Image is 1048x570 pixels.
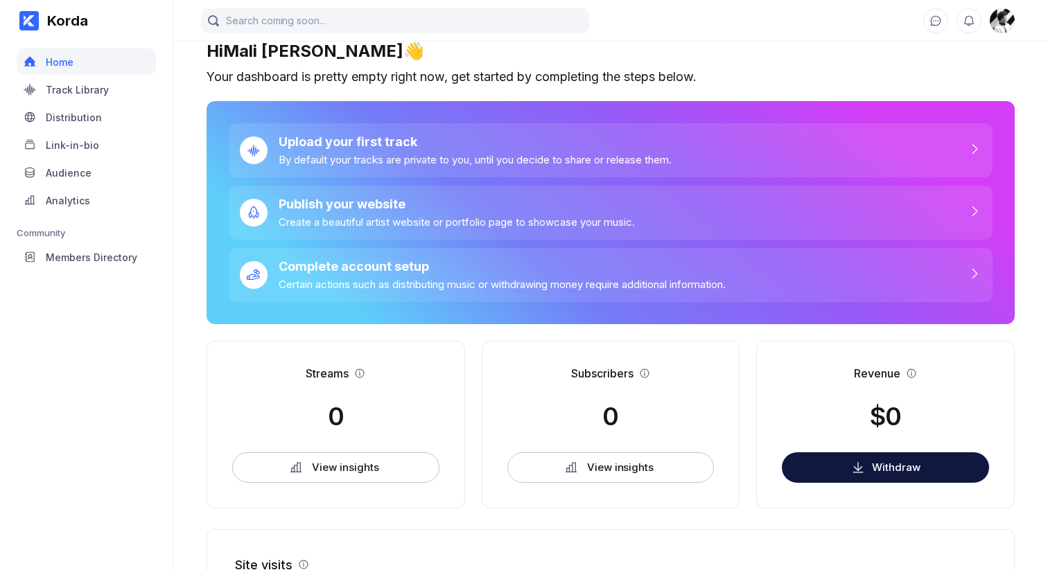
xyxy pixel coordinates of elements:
div: View insights [312,461,378,474]
div: Subscribers [571,366,634,380]
div: Home [46,56,73,68]
div: Mali McCalla [990,8,1015,33]
div: Streams [306,366,349,380]
div: 0 [328,401,344,431]
div: Link-in-bio [46,139,99,151]
div: View insights [587,461,654,474]
a: Publish your websiteCreate a beautiful artist website or portfolio page to showcase your music. [229,186,993,240]
button: Withdraw [782,452,989,483]
div: By default your tracks are private to you, until you decide to share or release them. [279,153,672,166]
div: Create a beautiful artist website or portfolio page to showcase your music. [279,215,635,229]
a: Track Library [17,76,156,104]
a: Home [17,48,156,76]
div: Analytics [46,195,90,206]
div: Community [17,227,156,238]
div: Korda [39,12,88,29]
div: 0 [602,401,618,431]
input: Search coming soon... [201,8,589,33]
button: View insights [507,452,715,483]
div: Certain actions such as distributing music or withdrawing money require additional information. [279,278,726,291]
a: Upload your first trackBy default your tracks are private to you, until you decide to share or re... [229,123,993,177]
img: 160x160 [990,8,1015,33]
div: Withdraw [872,461,920,474]
div: Audience [46,167,91,179]
a: Link-in-bio [17,132,156,159]
div: Distribution [46,112,102,123]
a: Complete account setupCertain actions such as distributing music or withdrawing money require add... [229,248,993,302]
a: Analytics [17,187,156,215]
div: Members Directory [46,251,137,263]
div: Your dashboard is pretty empty right now, get started by completing the steps below. [207,69,1015,84]
button: View insights [232,452,439,483]
div: Publish your website [279,197,635,211]
div: Revenue [854,366,900,380]
div: Track Library [46,84,109,96]
div: Hi Mali [PERSON_NAME] 👋 [207,41,1015,61]
div: Complete account setup [279,259,726,274]
div: Upload your first track [279,134,672,149]
div: $0 [870,401,901,431]
a: Audience [17,159,156,187]
a: Members Directory [17,244,156,271]
a: Distribution [17,104,156,132]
